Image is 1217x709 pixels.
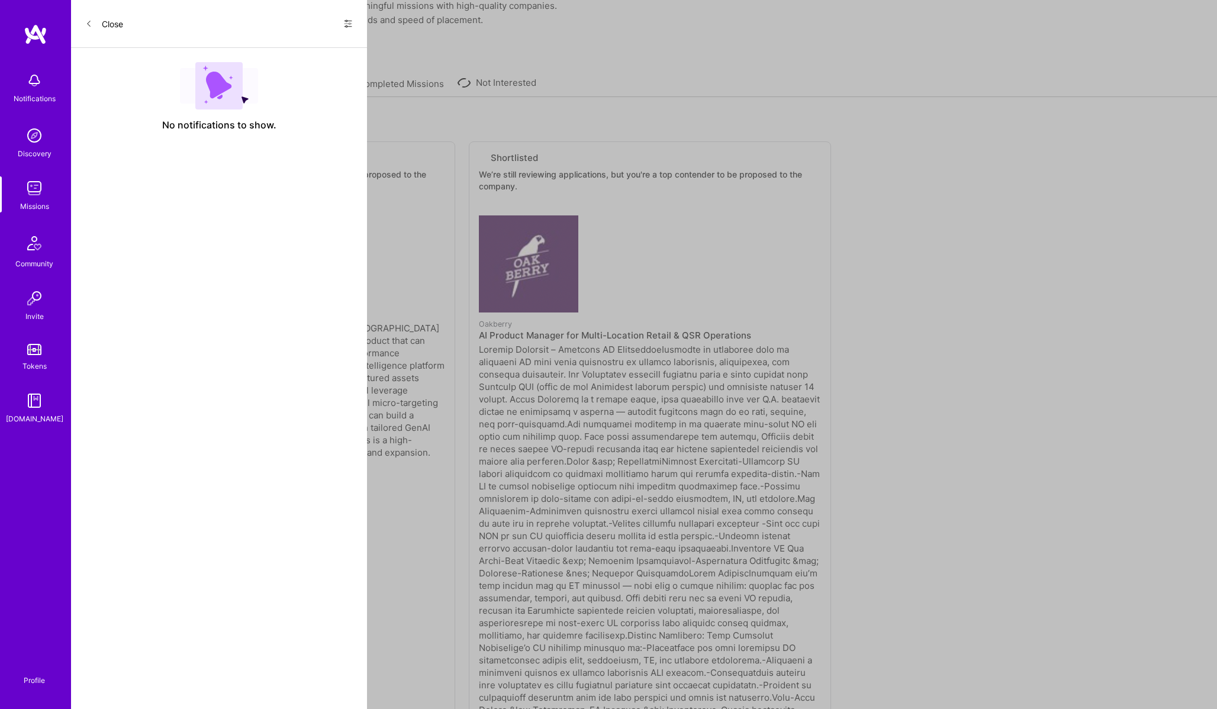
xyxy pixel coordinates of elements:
[162,119,276,131] span: No notifications to show.
[20,229,49,257] img: Community
[180,62,258,109] img: empty
[22,176,46,200] img: teamwork
[27,344,41,355] img: tokens
[15,257,53,270] div: Community
[85,14,123,33] button: Close
[20,200,49,212] div: Missions
[18,147,51,160] div: Discovery
[22,124,46,147] img: discovery
[24,674,45,685] div: Profile
[20,662,49,685] a: Profile
[6,412,63,425] div: [DOMAIN_NAME]
[22,389,46,412] img: guide book
[24,24,47,45] img: logo
[22,286,46,310] img: Invite
[25,310,44,323] div: Invite
[22,360,47,372] div: Tokens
